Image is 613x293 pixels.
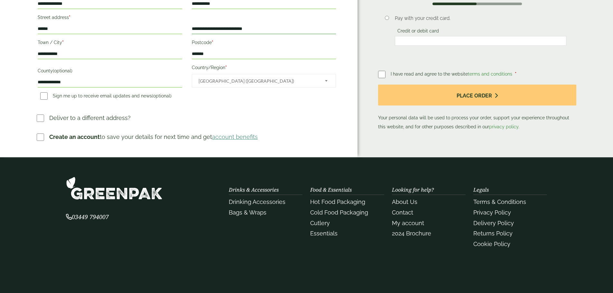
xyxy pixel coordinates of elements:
a: Returns Policy [473,230,513,237]
abbr: required [62,40,64,45]
span: (optional) [53,68,72,73]
button: Place order [378,85,576,105]
label: Sign me up to receive email updates and news [38,93,174,100]
span: 03449 794007 [66,213,109,221]
a: account benefits [212,133,258,140]
label: Postcode [192,38,336,49]
span: Country/Region [192,74,336,87]
img: GreenPak Supplies [66,177,163,200]
a: Privacy Policy [473,209,511,216]
a: 2024 Brochure [392,230,431,237]
a: privacy policy [489,124,518,129]
label: Country/Region [192,63,336,74]
abbr: required [515,71,516,77]
a: Drinking Accessories [229,198,285,205]
input: Sign me up to receive email updates and news(optional) [40,92,48,100]
a: Cookie Policy [473,241,510,247]
a: Essentials [310,230,338,237]
p: Your personal data will be used to process your order, support your experience throughout this we... [378,85,576,131]
label: Town / City [38,38,182,49]
strong: Create an account [49,133,100,140]
a: Cold Food Packaging [310,209,368,216]
a: Bags & Wraps [229,209,266,216]
label: Street address [38,13,182,24]
a: terms and conditions [468,71,512,77]
a: Hot Food Packaging [310,198,365,205]
span: United Kingdom (UK) [199,74,316,88]
p: Deliver to a different address? [49,114,131,122]
label: Credit or debit card [395,28,441,35]
iframe: Secure card payment input frame [397,38,564,44]
a: 03449 794007 [66,214,109,220]
span: (optional) [152,93,172,98]
abbr: required [69,15,70,20]
a: My account [392,220,424,226]
p: Pay with your credit card. [395,15,566,22]
span: I have read and agree to the website [391,71,514,77]
a: Delivery Policy [473,220,514,226]
a: Terms & Conditions [473,198,526,205]
p: to save your details for next time and get [49,133,258,141]
abbr: required [212,40,213,45]
a: Cutlery [310,220,330,226]
a: Contact [392,209,413,216]
abbr: required [225,65,227,70]
a: About Us [392,198,417,205]
label: County [38,66,182,77]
